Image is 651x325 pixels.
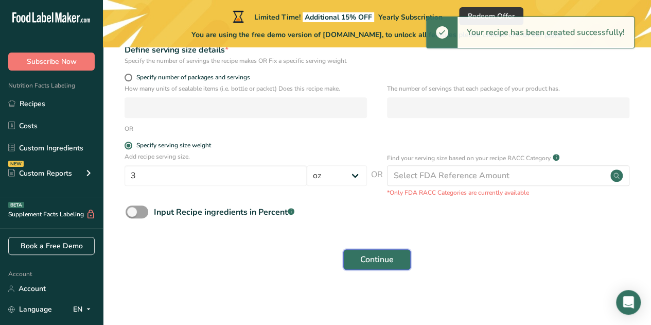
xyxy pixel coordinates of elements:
p: Add recipe serving size. [125,152,367,161]
div: OR [125,124,133,133]
div: Your recipe has been created successfully! [458,17,634,48]
span: OR [371,168,383,197]
span: Specify number of packages and servings [132,74,250,81]
div: Input Recipe ingredients in Percent [154,206,294,218]
div: Custom Reports [8,168,72,179]
div: Select FDA Reference Amount [394,169,509,182]
a: Language [8,300,52,318]
div: Specify serving size weight [136,142,211,149]
div: Specify the number of servings the recipe makes OR Fix a specific serving weight [125,56,367,65]
div: NEW [8,161,24,167]
div: Define serving size details [125,44,367,56]
button: Subscribe Now [8,53,95,71]
p: Find your serving size based on your recipe RACC Category [387,153,551,163]
div: Limited Time! [231,10,443,23]
span: Redeem Offer [468,11,515,22]
p: *Only FDA RACC Categories are currently available [387,188,629,197]
span: Yearly Subscription [378,12,443,22]
span: Continue [360,253,394,266]
span: Subscribe Now [27,56,77,67]
a: Book a Free Demo [8,237,95,255]
p: The number of servings that each package of your product has. [387,84,629,93]
p: How many units of sealable items (i.e. bottle or packet) Does this recipe make. [125,84,367,93]
button: Redeem Offer [459,7,523,25]
div: BETA [8,202,24,208]
div: Open Intercom Messenger [616,290,641,315]
input: Type your serving size here [125,165,307,186]
span: Additional 15% OFF [303,12,374,22]
button: Continue [343,249,411,270]
div: EN [73,303,95,316]
span: You are using the free demo version of [DOMAIN_NAME], to unlock all features please choose one of... [191,29,562,40]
